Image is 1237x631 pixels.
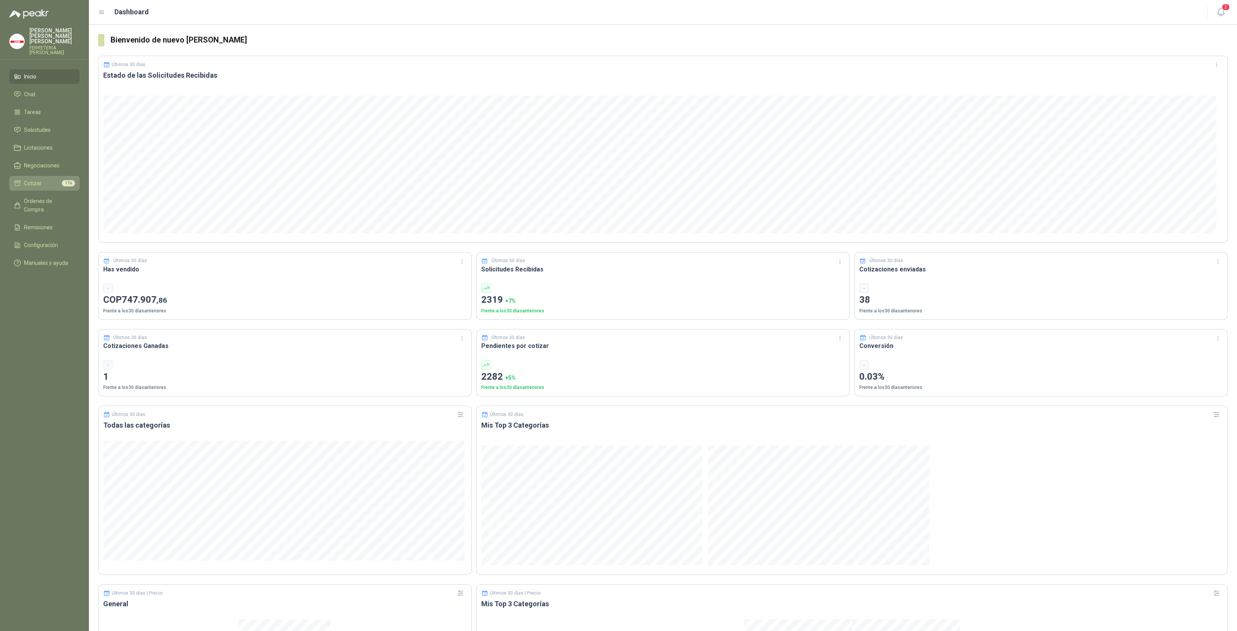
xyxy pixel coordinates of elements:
[869,257,903,264] p: Últimos 30 días
[9,220,80,235] a: Remisiones
[24,72,36,81] span: Inicio
[481,384,845,391] p: Frente a los 30 días anteriores
[114,7,149,17] h1: Dashboard
[24,179,42,188] span: Cotizar
[24,259,68,267] span: Manuales y ayuda
[9,140,80,155] a: Licitaciones
[24,90,36,99] span: Chat
[481,341,845,351] h3: Pendientes por cotizar
[103,283,112,293] div: -
[9,256,80,270] a: Manuales y ayuda
[9,194,80,217] a: Órdenes de Compra
[9,9,49,19] img: Logo peakr
[859,384,1223,391] p: Frente a los 30 días anteriores
[24,108,41,116] span: Tareas
[29,46,80,55] p: FERRETERIA [PERSON_NAME]
[112,590,162,596] p: Últimos 30 días | Precio
[9,69,80,84] a: Inicio
[10,34,24,49] img: Company Logo
[103,360,112,370] div: -
[491,334,525,341] p: Últimos 30 días
[481,421,1223,430] h3: Mis Top 3 Categorías
[113,257,147,264] p: Últimos 30 días
[112,412,145,417] p: Últimos 30 días
[490,412,523,417] p: Últimos 30 días
[9,158,80,173] a: Negociaciones
[103,293,467,307] p: COP
[490,590,540,596] p: Últimos 30 días | Precio
[24,241,58,249] span: Configuración
[9,176,80,191] a: Cotizar176
[869,334,903,341] p: Últimos 30 días
[24,143,53,152] span: Licitaciones
[1222,3,1230,11] span: 2
[9,87,80,102] a: Chat
[1214,5,1228,19] button: 2
[9,238,80,252] a: Configuración
[103,384,467,391] p: Frente a los 30 días anteriores
[859,370,1223,384] p: 0.03%
[103,264,467,274] h3: Has vendido
[491,257,525,264] p: Últimos 30 días
[481,293,845,307] p: 2319
[103,341,467,351] h3: Cotizaciones Ganadas
[481,307,845,315] p: Frente a los 30 días anteriores
[24,223,53,232] span: Remisiones
[24,161,60,170] span: Negociaciones
[859,293,1223,307] p: 38
[62,180,75,186] span: 176
[29,28,80,44] p: [PERSON_NAME] [PERSON_NAME] [PERSON_NAME]
[9,123,80,137] a: Solicitudes
[112,62,145,67] p: Últimos 30 días
[103,307,467,315] p: Frente a los 30 días anteriores
[113,334,147,341] p: Últimos 30 días
[481,370,845,384] p: 2282
[103,71,1223,80] h3: Estado de las Solicitudes Recibidas
[111,34,1228,46] h3: Bienvenido de nuevo [PERSON_NAME]
[157,296,167,305] span: ,86
[859,341,1223,351] h3: Conversión
[103,421,467,430] h3: Todas las categorías
[481,599,1223,609] h3: Mis Top 3 Categorías
[859,307,1223,315] p: Frente a los 30 días anteriores
[24,197,72,214] span: Órdenes de Compra
[103,370,467,384] p: 1
[505,375,516,381] span: + 5 %
[859,264,1223,274] h3: Cotizaciones enviadas
[859,360,869,370] div: -
[103,599,467,609] h3: General
[481,264,845,274] h3: Solicitudes Recibidas
[859,283,869,293] div: -
[122,294,167,305] span: 747.907
[505,298,516,304] span: + 7 %
[9,105,80,119] a: Tareas
[24,126,51,134] span: Solicitudes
